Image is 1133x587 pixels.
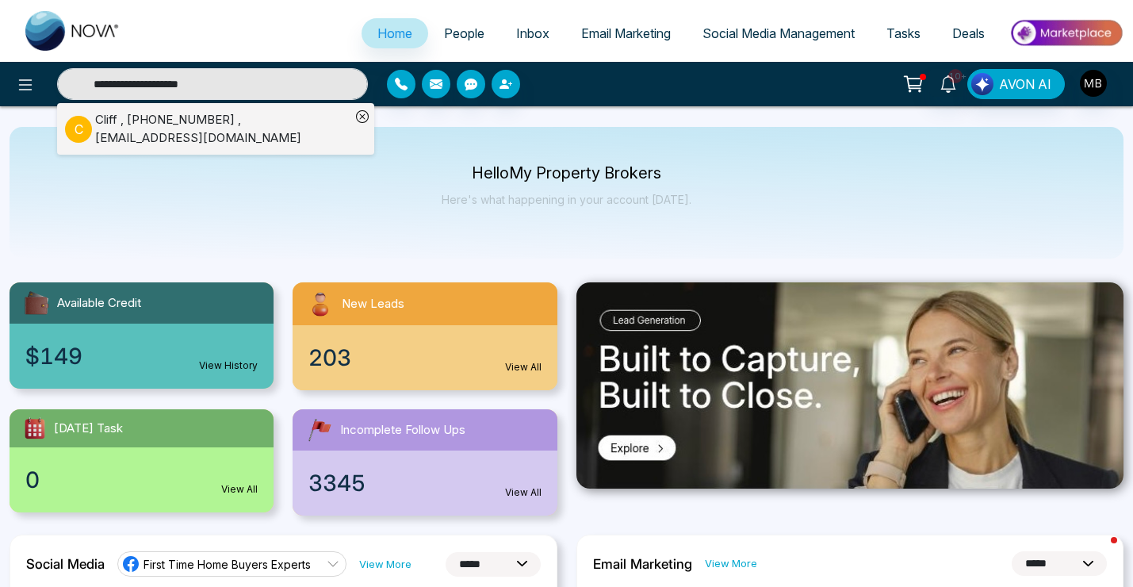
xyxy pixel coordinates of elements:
span: $149 [25,340,82,373]
p: Hello My Property Brokers [442,167,691,180]
a: View All [505,485,542,500]
a: View All [505,360,542,374]
img: Market-place.gif [1009,15,1123,51]
span: First Time Home Buyers Experts [144,557,311,572]
p: C [65,116,92,143]
a: View All [221,482,258,497]
span: Social Media Management [702,25,855,41]
span: 0 [25,463,40,497]
p: Here's what happening in your account [DATE]. [442,193,691,206]
span: Tasks [886,25,921,41]
img: Lead Flow [971,73,993,95]
span: 10+ [948,69,963,83]
a: View More [359,557,411,572]
span: 203 [308,341,351,374]
a: Tasks [871,18,936,48]
a: Inbox [500,18,565,48]
a: Email Marketing [565,18,687,48]
span: People [444,25,484,41]
button: AVON AI [967,69,1065,99]
img: User Avatar [1080,70,1107,97]
img: availableCredit.svg [22,289,51,317]
span: 3345 [308,466,366,500]
a: Deals [936,18,1001,48]
a: People [428,18,500,48]
a: Social Media Management [687,18,871,48]
a: View History [199,359,258,373]
h2: Email Marketing [593,556,692,572]
img: todayTask.svg [22,416,48,441]
img: newLeads.svg [305,289,335,319]
a: Home [362,18,428,48]
img: . [576,282,1124,489]
span: [DATE] Task [54,420,123,438]
a: 10+ [929,69,967,97]
a: New Leads203View All [283,282,566,390]
span: Available Credit [57,294,141,313]
img: Nova CRM Logo [25,11,121,51]
a: View More [705,556,757,571]
img: followUps.svg [305,416,334,444]
span: Incomplete Follow Ups [340,421,465,439]
a: Incomplete Follow Ups3345View All [283,409,566,516]
span: AVON AI [999,75,1051,94]
span: New Leads [342,295,404,313]
span: Email Marketing [581,25,671,41]
div: Cliff , [PHONE_NUMBER] , [EMAIL_ADDRESS][DOMAIN_NAME] [95,111,350,147]
span: Home [377,25,412,41]
span: Inbox [516,25,549,41]
iframe: Intercom live chat [1079,533,1117,571]
span: Deals [952,25,985,41]
h2: Social Media [26,556,105,572]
